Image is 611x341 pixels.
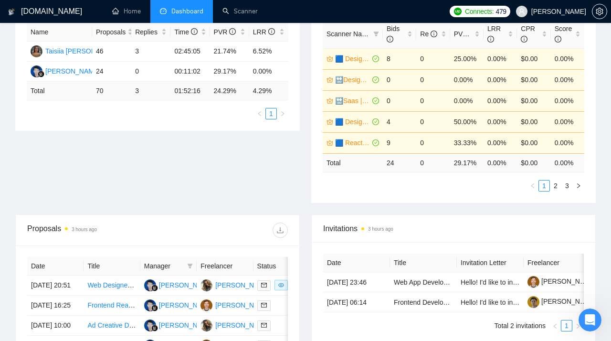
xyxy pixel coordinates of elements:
[390,292,457,312] td: Frontend Developer for No-Code App Development Platform
[521,25,535,43] span: CPR
[266,108,276,119] a: 1
[517,48,550,69] td: $0.00
[579,309,601,331] iframe: Intercom live chat
[229,28,236,35] span: info-circle
[160,8,167,14] span: dashboard
[46,5,70,12] h1: Mariia
[484,111,517,132] td: 0.00%
[45,66,100,76] div: [PERSON_NAME]
[249,62,288,82] td: 0.00%
[484,90,517,111] td: 0.00%
[144,320,156,331] img: HP
[222,7,258,15] a: searchScanner
[575,323,581,329] span: right
[27,257,84,276] th: Date
[87,281,216,289] a: Web Designer For Cinematic Landing Page
[551,111,584,132] td: 0.00%
[527,180,538,192] button: left
[185,259,195,273] span: filter
[84,276,140,296] td: Web Designer For Cinematic Landing Page
[383,111,416,132] td: 4
[487,25,501,43] span: LRR
[174,28,197,36] span: Time
[92,42,131,62] td: 46
[273,223,288,238] button: download
[450,90,484,111] td: 0.00%
[131,82,170,100] td: 3
[144,299,156,311] img: HP
[517,69,550,90] td: $0.00
[149,4,168,22] button: Главная
[249,82,288,100] td: 4.29 %
[484,48,517,69] td: 0.00%
[215,320,270,330] div: [PERSON_NAME]
[8,248,183,264] textarea: Ваше сообщение...
[151,305,158,311] img: gigradar-bm.png
[420,30,437,38] span: Re
[517,90,550,111] td: $0.00
[323,292,390,312] td: [DATE] 06:14
[450,48,484,69] td: 25.00%
[487,36,494,43] span: info-circle
[561,180,573,192] li: 3
[335,75,370,85] a: 🔛Design Mobile
[561,320,572,331] li: 1
[327,97,333,104] span: crown
[135,27,159,37] span: Replies
[530,183,536,189] span: left
[327,30,371,38] span: Scanner Name
[254,108,265,119] li: Previous Page
[187,263,193,269] span: filter
[170,62,210,82] td: 00:11:02
[327,118,333,125] span: crown
[144,321,214,329] a: HP[PERSON_NAME]
[20,73,149,90] a: [EMAIL_ADDRESS][PERSON_NAME][PERSON_NAME][DOMAIN_NAME]
[210,42,249,62] td: 21.74%
[551,48,584,69] td: 0.00%
[249,42,288,62] td: 6.52%
[383,153,416,172] td: 24
[335,138,370,148] a: 🟦 React Test with Prompts (Max)
[27,82,92,100] td: Total
[550,180,561,192] li: 2
[323,272,390,292] td: [DATE] 23:46
[327,55,333,62] span: crown
[170,82,210,100] td: 01:52:16
[191,28,198,35] span: info-circle
[416,111,450,132] td: 0
[383,48,416,69] td: 8
[592,8,607,15] span: setting
[450,153,484,172] td: 29.17 %
[527,180,538,192] li: Previous Page
[200,321,270,329] a: TS[PERSON_NAME]
[335,53,370,64] a: 🟦 Design Landing and corporate
[159,280,214,290] div: [PERSON_NAME]
[214,28,236,36] span: PVR
[551,132,584,153] td: 0.00%
[549,320,561,331] button: left
[527,277,596,285] a: [PERSON_NAME]
[335,96,370,106] a: 🔛Saas | Tech stack | Outstaff
[8,37,183,136] div: Mariia говорит…
[323,223,584,234] span: Invitations
[373,31,379,37] span: filter
[8,37,183,124] div: Profile image for MariiaMariiaиз [DOMAIN_NAME]Hey[EMAIL_ADDRESS][PERSON_NAME][PERSON_NAME][DOMAIN...
[96,27,126,37] span: Proposals
[261,322,267,328] span: mail
[159,300,214,310] div: [PERSON_NAME]
[31,45,42,57] img: TP
[527,296,539,308] img: c1_XGacZJegIAtbA_6uKVPW3uTeGhBVmbghYVEshNUri9cXr_a2lONmS6blzuftMBj
[457,254,524,272] th: Invitation Letter
[416,90,450,111] td: 0
[131,42,170,62] td: 3
[159,320,214,330] div: [PERSON_NAME]
[383,132,416,153] td: 9
[20,49,35,64] img: Profile image for Mariia
[278,282,284,288] span: eye
[465,6,494,17] span: Connects:
[92,23,131,42] th: Proposals
[469,31,476,37] span: info-circle
[551,153,584,172] td: 0.00 %
[416,132,450,153] td: 0
[144,261,183,271] span: Manager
